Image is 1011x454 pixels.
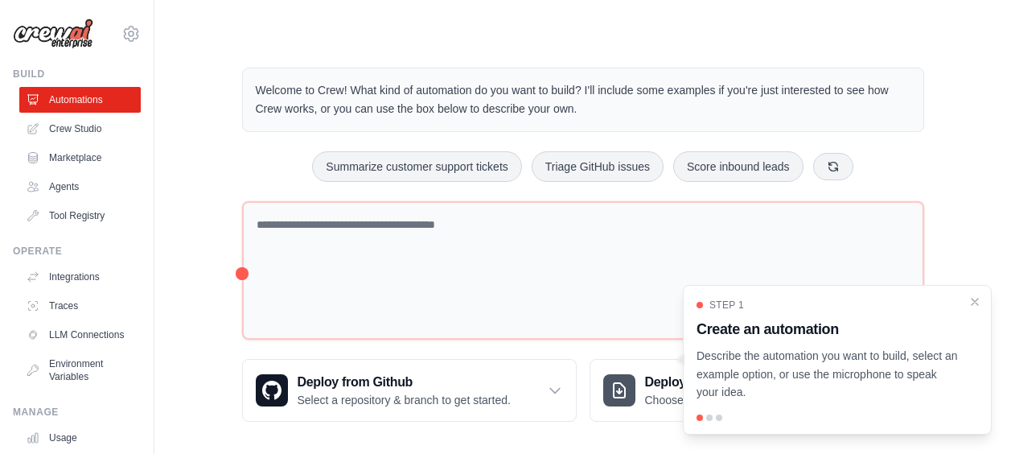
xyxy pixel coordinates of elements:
[298,373,511,392] h3: Deploy from Github
[13,19,93,49] img: Logo
[298,392,511,408] p: Select a repository & branch to get started.
[645,392,781,408] p: Choose a zip file to upload.
[19,351,141,390] a: Environment Variables
[19,116,141,142] a: Crew Studio
[13,406,141,419] div: Manage
[19,174,141,200] a: Agents
[13,68,141,80] div: Build
[19,145,141,171] a: Marketplace
[645,373,781,392] h3: Deploy from zip file
[19,293,141,319] a: Traces
[697,347,959,402] p: Describe the automation you want to build, select an example option, or use the microphone to spe...
[312,151,521,182] button: Summarize customer support tickets
[19,203,141,229] a: Tool Registry
[673,151,803,182] button: Score inbound leads
[19,425,141,451] a: Usage
[532,151,664,182] button: Triage GitHub issues
[968,295,981,308] button: Close walkthrough
[256,81,910,118] p: Welcome to Crew! What kind of automation do you want to build? I'll include some examples if you'...
[19,322,141,348] a: LLM Connections
[709,299,744,312] span: Step 1
[697,318,959,340] h3: Create an automation
[19,264,141,290] a: Integrations
[19,87,141,113] a: Automations
[13,245,141,258] div: Operate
